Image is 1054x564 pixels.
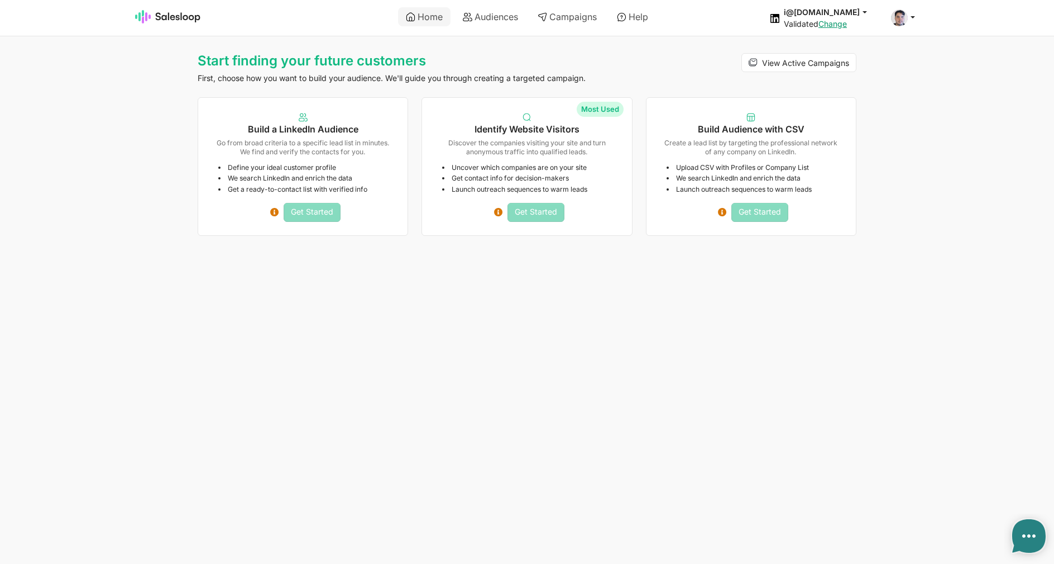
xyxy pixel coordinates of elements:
span: Most Used [577,102,624,117]
li: Get a ready-to-contact list with verified info [218,185,392,194]
h5: Build a LinkedIn Audience [214,124,392,135]
p: Go from broad criteria to a specific lead list in minutes. We find and verify the contacts for you. [214,139,392,156]
h5: Build Audience with CSV [662,124,840,135]
h1: Start finding your future customers [198,53,633,69]
li: Uncover which companies are on your site [442,163,616,172]
button: i@[DOMAIN_NAME] [784,7,878,17]
a: Campaigns [530,7,605,26]
a: Help [609,7,656,26]
p: Create a lead list by targeting the professional network of any company on LinkedIn. [662,139,840,156]
p: Discover the companies visiting your site and turn anonymous traffic into qualified leads. [438,139,616,156]
p: First, choose how you want to build your audience. We'll guide you through creating a targeted ca... [198,73,633,83]
li: Launch outreach sequences to warm leads [667,185,840,194]
li: We search LinkedIn and enrich the data [218,174,392,183]
li: Define your ideal customer profile [218,163,392,172]
li: Get contact info for decision-makers [442,174,616,183]
a: Change [818,19,847,29]
a: View Active Campaigns [741,53,856,72]
img: Salesloop [135,10,201,23]
span: View Active Campaigns [762,58,849,68]
a: Home [398,7,451,26]
a: Audiences [455,7,526,26]
div: Validated [784,19,878,29]
h5: Identify Website Visitors [438,124,616,135]
li: Launch outreach sequences to warm leads [442,185,616,194]
li: We search LinkedIn and enrich the data [667,174,840,183]
li: Upload CSV with Profiles or Company List [667,163,840,172]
